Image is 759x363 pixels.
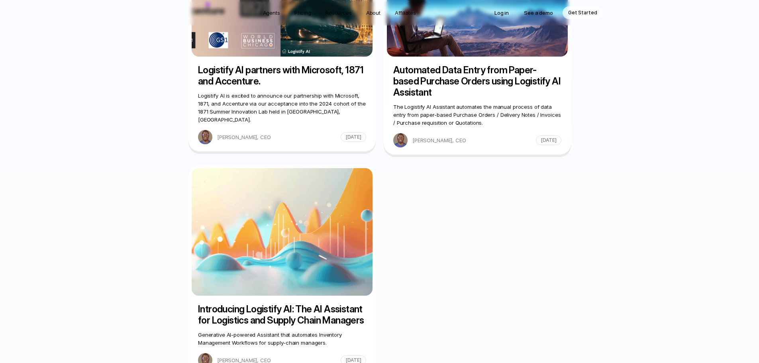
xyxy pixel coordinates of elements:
p: Pricing [294,9,311,17]
p: [PERSON_NAME], CEO [412,136,533,144]
p: Agents [263,9,280,17]
p: See a demo [524,9,553,17]
p: [PERSON_NAME], CEO [217,133,337,141]
h5: Introducing Logistify AI: The AI Assistant for Logistics and Supply Chain Managers [198,304,366,326]
a: Affiliates [390,6,421,19]
img: Forecasts [192,168,373,296]
p: The Logistify AI Assistant automates the manual process of data entry from paper-based Purchase O... [393,103,561,127]
p: Resources [326,9,352,17]
p: [DATE] [540,136,556,144]
a: About [361,6,385,19]
a: See a demo [518,6,559,19]
p: Logistify AI is excited to announce our partnership with Microsoft, 1871, and Accenture via our a... [198,92,366,124]
a: Log in [489,6,514,19]
p: Generative AI-powered Assistant that automates Inventory Management Workflows for supply-chain ma... [198,331,366,347]
h5: Automated Data Entry from Paper-based Purchase Orders using Logistify AI Assistant [393,65,561,98]
p: Get Started [568,9,597,17]
p: Log in [494,9,509,17]
p: Affiliates [395,9,416,17]
a: Agents [258,6,285,19]
img: Daniel Emaasit, CEO [393,133,408,147]
p: [DATE] [345,133,361,141]
a: Resources [321,6,357,19]
h5: Logistify AI partners with Microsoft, 1871 and Accenture. [198,65,366,87]
a: Pricing [290,6,316,19]
a: Get Started [563,6,603,19]
p: About [366,9,380,17]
